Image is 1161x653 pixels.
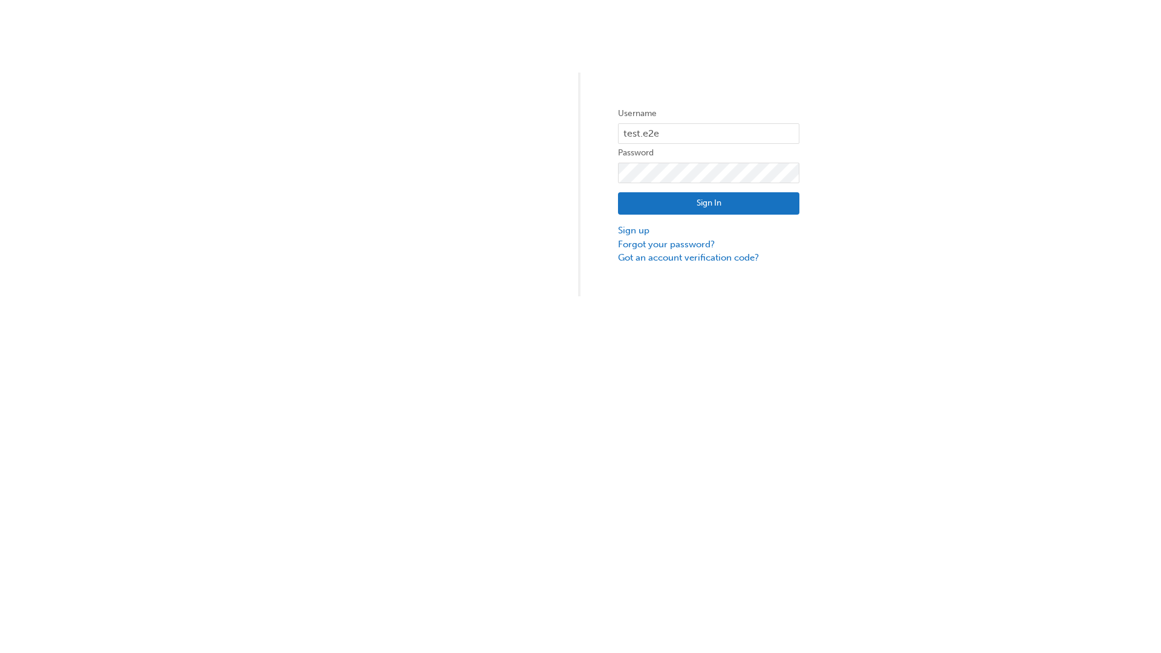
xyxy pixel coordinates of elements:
[618,251,799,265] a: Got an account verification code?
[618,106,799,121] label: Username
[618,224,799,238] a: Sign up
[618,146,799,160] label: Password
[618,123,799,144] input: Username
[618,238,799,252] a: Forgot your password?
[618,192,799,215] button: Sign In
